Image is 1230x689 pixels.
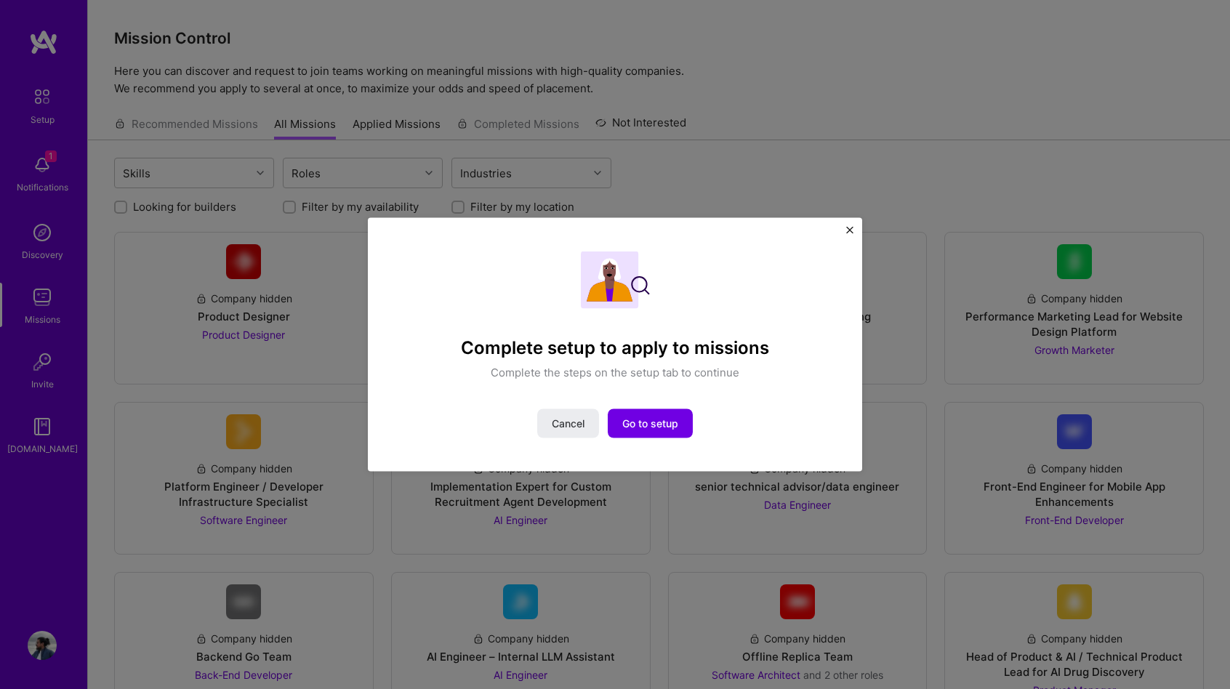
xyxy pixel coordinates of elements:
[622,416,678,430] span: Go to setup
[581,251,650,309] img: Complete setup illustration
[846,227,853,242] button: Close
[552,416,584,430] span: Cancel
[608,408,693,438] button: Go to setup
[491,364,739,379] p: Complete the steps on the setup tab to continue
[461,338,769,359] h4: Complete setup to apply to missions
[537,408,599,438] button: Cancel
